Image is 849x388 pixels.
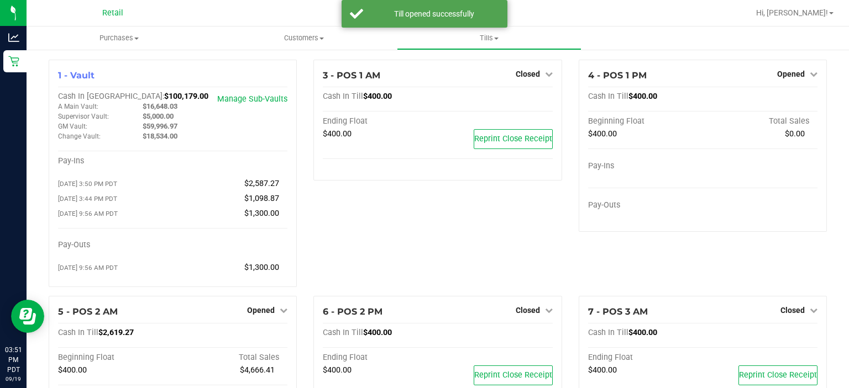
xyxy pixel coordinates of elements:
div: Total Sales [173,353,288,363]
div: Pay-Ins [58,156,173,166]
p: 03:51 PM PDT [5,345,22,375]
span: $400.00 [363,328,392,337]
span: $400.00 [58,365,87,375]
span: Cash In Till [323,328,363,337]
span: Change Vault: [58,132,101,140]
span: Opened [247,306,275,315]
div: Beginning Float [588,116,703,126]
span: $18,534.00 [143,132,177,140]
div: Pay-Outs [58,240,173,250]
div: Total Sales [703,116,817,126]
span: Customers [212,33,396,43]
span: 5 - POS 2 AM [58,306,118,317]
span: Hi, [PERSON_NAME]! [756,8,828,17]
span: 7 - POS 3 AM [588,306,648,317]
span: Cash In Till [58,328,98,337]
span: Reprint Close Receipt [474,370,552,380]
div: Beginning Float [58,353,173,363]
inline-svg: Analytics [8,32,19,43]
span: Purchases [27,33,212,43]
button: Reprint Close Receipt [474,365,553,385]
span: $400.00 [588,129,617,139]
a: Manage Sub-Vaults [217,94,287,104]
span: 3 - POS 1 AM [323,70,380,81]
span: $16,648.03 [143,102,177,110]
a: Tills [397,26,582,50]
span: Closed [516,306,540,315]
span: 4 - POS 1 PM [588,70,647,81]
button: Reprint Close Receipt [474,129,553,149]
span: $400.00 [363,92,392,101]
span: 1 - Vault [58,70,95,81]
span: [DATE] 9:56 AM PDT [58,210,118,217]
span: Reprint Close Receipt [739,370,817,380]
span: [DATE] 9:56 AM PDT [58,264,118,272]
span: $400.00 [628,92,657,101]
div: Pay-Outs [588,200,703,210]
span: $400.00 [323,129,352,139]
span: $59,996.97 [143,122,177,130]
span: A Main Vault: [58,103,98,110]
span: Opened [777,70,805,78]
span: $100,179.00 [164,92,208,101]
div: Till opened successfully [369,8,499,19]
span: Supervisor Vault: [58,113,109,120]
span: [DATE] 3:50 PM PDT [58,180,117,188]
span: $5,000.00 [143,112,174,120]
span: $400.00 [588,365,617,375]
span: $1,300.00 [244,209,279,218]
span: $1,098.87 [244,194,279,203]
span: Cash In Till [323,92,363,101]
span: $2,619.27 [98,328,134,337]
inline-svg: Retail [8,56,19,67]
span: 6 - POS 2 PM [323,306,382,317]
span: Retail [102,8,123,18]
span: $400.00 [323,365,352,375]
span: GM Vault: [58,123,87,130]
span: $0.00 [785,129,805,139]
span: $1,300.00 [244,263,279,272]
span: $4,666.41 [240,365,275,375]
div: Pay-Ins [588,161,703,171]
p: 09/19 [5,375,22,383]
span: Reprint Close Receipt [474,134,552,143]
div: Ending Float [588,353,703,363]
span: $2,587.27 [244,179,279,188]
span: Cash In Till [588,328,628,337]
button: Reprint Close Receipt [738,365,817,385]
span: Closed [780,306,805,315]
a: Purchases [27,26,212,50]
iframe: Resource center [11,300,44,333]
a: Customers [212,26,397,50]
span: $400.00 [628,328,657,337]
span: Cash In Till [588,92,628,101]
span: Closed [516,70,540,78]
div: Ending Float [323,116,438,126]
span: Cash In [GEOGRAPHIC_DATA]: [58,92,164,101]
div: Ending Float [323,353,438,363]
span: [DATE] 3:44 PM PDT [58,195,117,203]
span: Tills [397,33,581,43]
